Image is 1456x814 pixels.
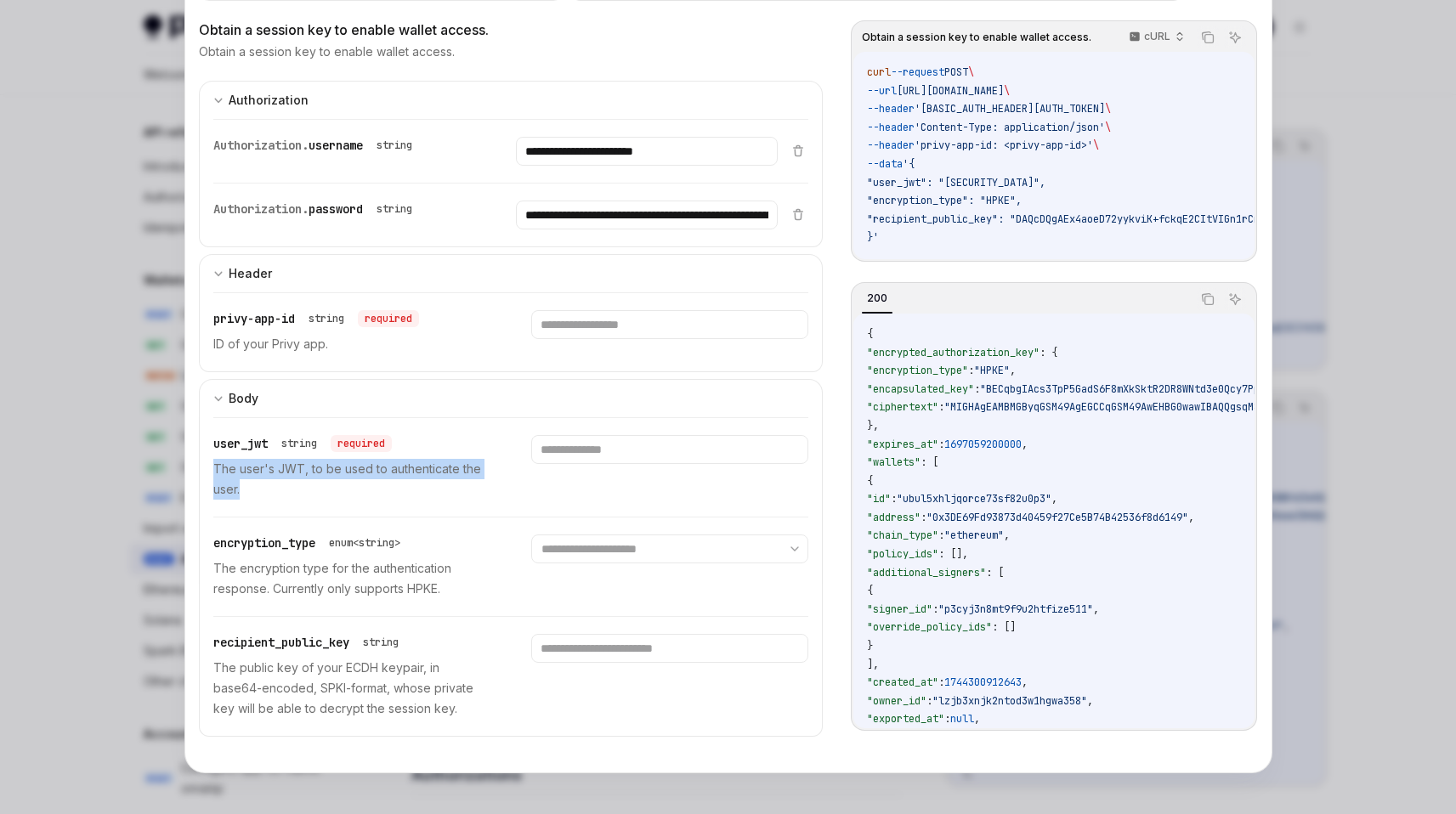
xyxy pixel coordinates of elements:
[938,676,944,689] span: :
[921,455,938,469] span: : [
[968,364,974,377] span: :
[213,435,392,452] div: user_jwt
[1004,529,1010,542] span: ,
[213,201,309,217] span: Authorization.
[1188,511,1194,524] span: ,
[1105,121,1111,134] span: \
[331,435,392,452] div: required
[921,511,926,524] span: :
[309,201,363,217] span: password
[1119,23,1192,52] button: cURL
[213,311,295,326] span: privy-app-id
[950,712,974,726] span: null
[932,694,1087,708] span: "lzjb3xnjk2ntod3w1hgwa358"
[213,459,490,500] p: The user's JWT, to be used to authenticate the user.
[213,534,407,551] div: encryption_type
[867,658,879,671] span: ],
[867,455,921,469] span: "wallets"
[213,137,419,154] div: Authorization.username
[932,602,938,616] span: :
[944,438,1022,451] span: 1697059200000
[915,138,1093,152] span: 'privy-app-id: <privy-app-id>'
[199,20,824,40] div: Obtain a session key to enable wallet access.
[213,658,490,719] p: The public key of your ECDH keypair, in base64-encoded, SPKI-format, whose private key will be ab...
[867,176,1045,189] span: "user_jwt": "[SECURITY_DATA]",
[867,230,879,244] span: }'
[968,65,974,79] span: \
[862,288,892,308] div: 200
[867,602,932,616] span: "signer_id"
[867,566,986,579] span: "additional_signers"
[229,90,309,110] div: Authorization
[213,201,419,218] div: Authorization.password
[1004,84,1010,98] span: \
[867,511,921,524] span: "address"
[903,157,915,171] span: '{
[1051,492,1057,506] span: ,
[309,138,363,153] span: username
[1224,26,1246,48] button: Ask AI
[897,84,1004,98] span: [URL][DOMAIN_NAME]
[867,327,873,341] span: {
[944,676,1022,689] span: 1744300912643
[309,312,344,325] div: string
[974,712,980,726] span: ,
[891,492,897,506] span: :
[926,694,932,708] span: :
[867,382,974,396] span: "encapsulated_key"
[867,474,873,488] span: {
[891,65,944,79] span: --request
[1093,602,1099,616] span: ,
[377,202,412,216] div: string
[867,584,873,597] span: {
[867,364,968,377] span: "encryption_type"
[363,636,399,649] div: string
[867,712,944,726] span: "exported_at"
[867,529,938,542] span: "chain_type"
[213,138,309,153] span: Authorization.
[938,438,944,451] span: :
[867,419,879,432] span: },
[229,388,258,409] div: Body
[1022,676,1028,689] span: ,
[867,547,938,561] span: "policy_ids"
[1105,102,1111,116] span: \
[213,635,349,650] span: recipient_public_key
[213,558,490,599] p: The encryption type for the authentication response. Currently only supports HPKE.
[938,400,944,414] span: :
[867,346,1040,359] span: "encrypted_authorization_key"
[213,310,419,327] div: privy-app-id
[867,620,992,634] span: "override_policy_ids"
[329,536,400,550] div: enum<string>
[867,212,1444,226] span: "recipient_public_key": "DAQcDQgAEx4aoeD72yykviK+fckqE2CItVIGn1rCnvCXZ1HgpOcMEMialRmTrqIK4oZlYd1"
[867,438,938,451] span: "expires_at"
[992,620,1016,634] span: : []
[213,535,315,551] span: encryption_type
[867,65,891,79] span: curl
[867,639,873,653] span: }
[281,437,317,450] div: string
[897,492,1051,506] span: "ubul5xhljqorce73sf82u0p3"
[974,382,980,396] span: :
[944,712,950,726] span: :
[377,138,412,152] div: string
[944,65,968,79] span: POST
[213,436,268,451] span: user_jwt
[974,364,1010,377] span: "HPKE"
[229,263,272,284] div: Header
[867,121,915,134] span: --header
[1224,288,1246,310] button: Ask AI
[1040,346,1057,359] span: : {
[867,102,915,116] span: --header
[926,511,1188,524] span: "0x3DE69Fd93873d40459f27Ce5B74B42536f8d6149"
[213,334,490,354] p: ID of your Privy app.
[1022,438,1028,451] span: ,
[1197,26,1219,48] button: Copy the contents from the code block
[938,547,968,561] span: : [],
[358,310,419,327] div: required
[867,84,897,98] span: --url
[199,43,455,60] p: Obtain a session key to enable wallet access.
[915,102,1105,116] span: '[BASIC_AUTH_HEADER][AUTH_TOKEN]
[1093,138,1099,152] span: \
[986,566,1004,579] span: : [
